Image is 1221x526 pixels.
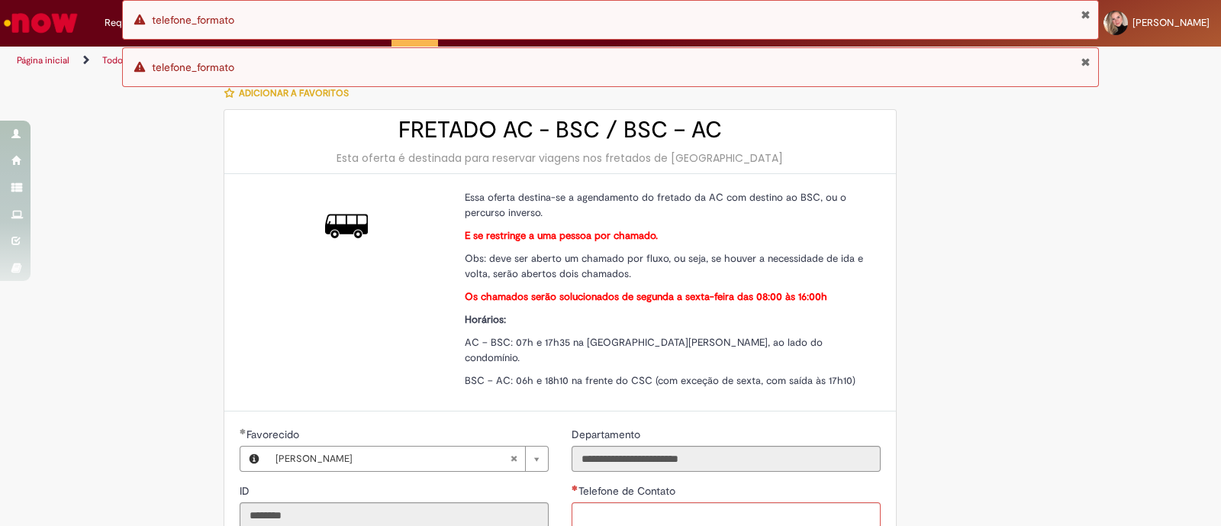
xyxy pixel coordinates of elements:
[11,47,803,75] ul: Trilhas de página
[246,428,302,441] span: Necessários - Favorecido
[152,13,234,27] span: telefone_formato
[240,118,881,143] h2: FRETADO AC - BSC / BSC – AC
[268,447,548,471] a: [PERSON_NAME]Limpar campo Favorecido
[465,313,506,326] strong: Horários:
[2,8,80,38] img: ServiceNow
[1132,16,1210,29] span: [PERSON_NAME]
[105,15,158,31] span: Requisições
[102,54,183,66] a: Todos os Catálogos
[502,447,525,471] abbr: Limpar campo Favorecido
[240,150,881,166] div: Esta oferta é destinada para reservar viagens nos fretados de [GEOGRAPHIC_DATA]
[465,374,855,387] span: BSC – AC: 06h e 18h10 na frente do CSC (com exceção de sexta, com saída às 17h10)
[1081,56,1091,68] button: Fechar Notificação
[465,191,846,219] span: Essa oferta destina-se a agendamento do fretado da AC com destino ao BSC, ou o percurso inverso.
[578,484,678,498] span: Telefone de Contato
[572,485,578,491] span: Necessários
[572,428,643,441] span: Somente leitura - Departamento
[240,447,268,471] button: Favorecido, Visualizar este registro Bianca Stefanovicians
[240,484,253,498] span: Somente leitura - ID
[465,336,823,364] span: AC – BSC: 07h e 17h35 na [GEOGRAPHIC_DATA][PERSON_NAME], ao lado do condomínio.
[572,446,881,472] input: Departamento
[465,252,863,280] span: Obs: deve ser aberto um chamado por fluxo, ou seja, se houver a necessidade de ida e volta, serão...
[325,205,368,247] img: FRETADO AC - BSC / BSC – AC
[240,483,253,499] label: Somente leitura - ID
[17,54,69,66] a: Página inicial
[239,87,349,99] span: Adicionar a Favoritos
[572,427,643,442] label: Somente leitura - Departamento
[152,60,234,74] span: telefone_formato
[465,290,827,303] strong: Os chamados serão solucionados de segunda a sexta-feira das 08:00 às 16:00h
[465,229,658,242] strong: E se restringe a uma pessoa por chamado.
[275,447,510,471] span: [PERSON_NAME]
[1081,8,1091,21] button: Fechar Notificação
[240,428,246,434] span: Obrigatório Preenchido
